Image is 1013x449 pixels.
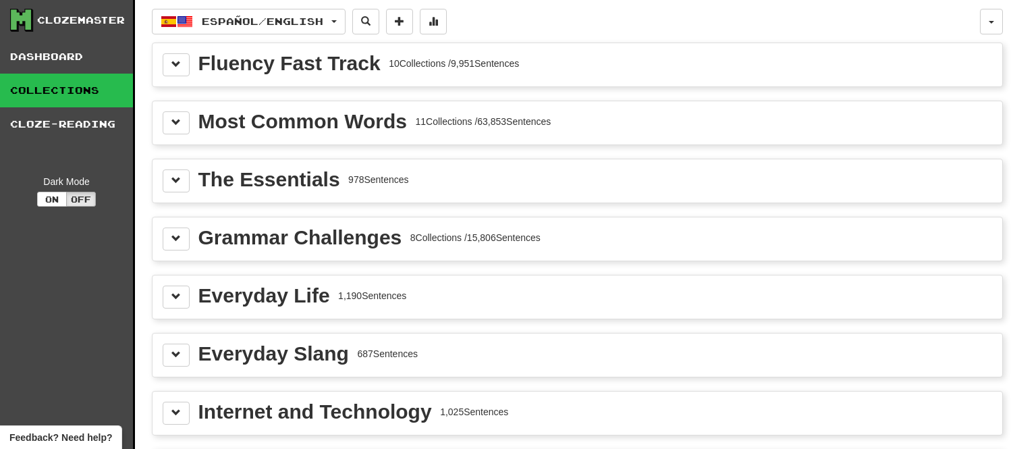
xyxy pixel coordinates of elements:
[198,111,407,132] div: Most Common Words
[37,14,125,27] div: Clozemaster
[198,402,432,422] div: Internet and Technology
[10,175,123,188] div: Dark Mode
[348,173,409,186] div: 978 Sentences
[440,405,508,419] div: 1,025 Sentences
[357,347,418,361] div: 687 Sentences
[9,431,112,444] span: Open feedback widget
[198,228,402,248] div: Grammar Challenges
[386,9,413,34] button: Add sentence to collection
[338,289,406,302] div: 1,190 Sentences
[66,192,96,207] button: Off
[352,9,379,34] button: Search sentences
[410,231,541,244] div: 8 Collections / 15,806 Sentences
[198,53,381,74] div: Fluency Fast Track
[198,344,349,364] div: Everyday Slang
[198,286,330,306] div: Everyday Life
[389,57,519,70] div: 10 Collections / 9,951 Sentences
[198,169,340,190] div: The Essentials
[152,9,346,34] button: Español/English
[415,115,551,128] div: 11 Collections / 63,853 Sentences
[37,192,67,207] button: On
[202,16,323,27] span: Español / English
[420,9,447,34] button: More stats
